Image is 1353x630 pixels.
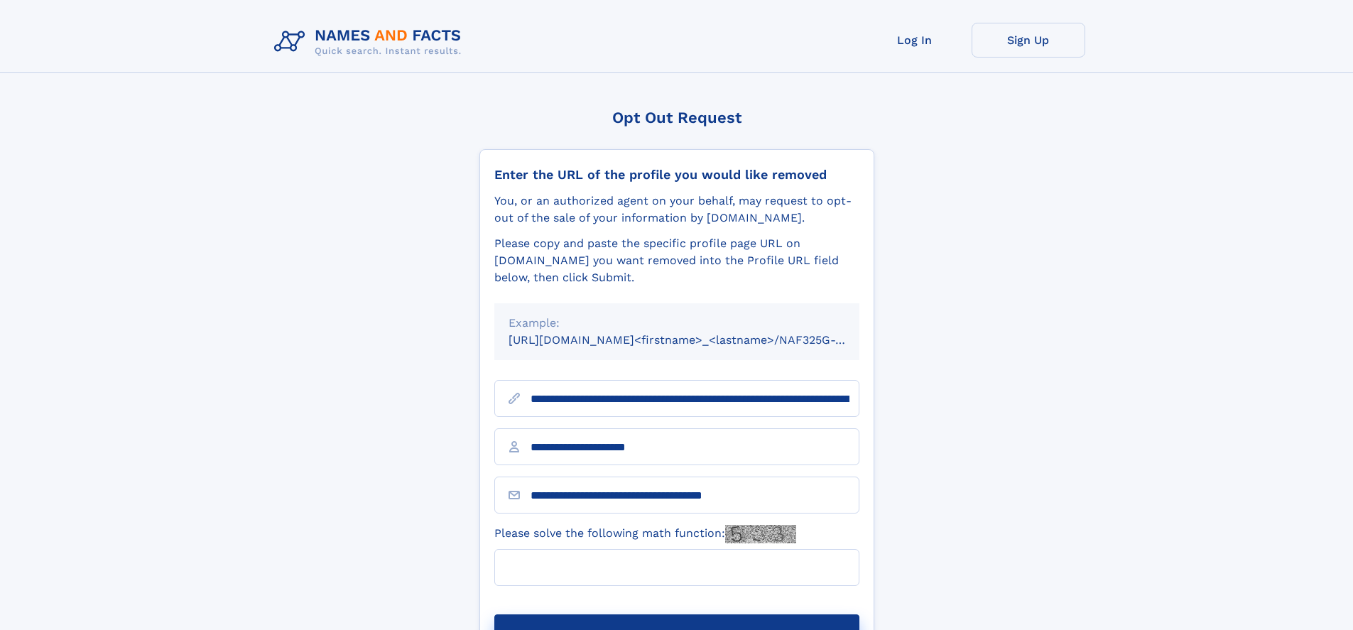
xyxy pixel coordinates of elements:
div: You, or an authorized agent on your behalf, may request to opt-out of the sale of your informatio... [494,192,859,227]
img: Logo Names and Facts [268,23,473,61]
label: Please solve the following math function: [494,525,796,543]
a: Log In [858,23,972,58]
div: Example: [509,315,845,332]
div: Opt Out Request [479,109,874,126]
div: Enter the URL of the profile you would like removed [494,167,859,183]
a: Sign Up [972,23,1085,58]
small: [URL][DOMAIN_NAME]<firstname>_<lastname>/NAF325G-xxxxxxxx [509,333,886,347]
div: Please copy and paste the specific profile page URL on [DOMAIN_NAME] you want removed into the Pr... [494,235,859,286]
